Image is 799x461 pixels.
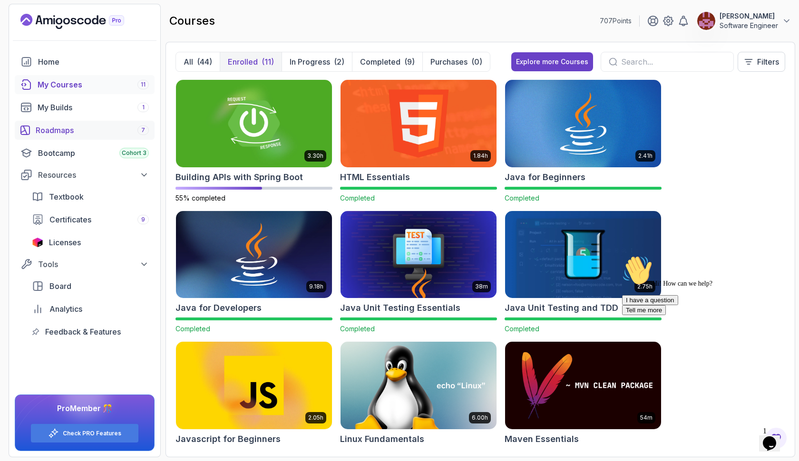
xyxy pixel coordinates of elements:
button: I have a question [4,44,60,54]
a: Landing page [20,14,146,29]
span: Certificates [49,214,91,225]
h2: Javascript for Beginners [175,432,281,446]
img: Javascript for Beginners card [176,342,332,429]
div: (9) [404,56,415,67]
button: Explore more Courses [511,52,593,71]
a: Java for Beginners card2.41hJava for BeginnersCompleted [505,79,662,203]
p: Enrolled [228,56,258,67]
iframe: chat widget [759,423,789,451]
img: jetbrains icon [32,238,43,247]
p: Filters [757,56,779,67]
span: Textbook [49,191,84,202]
p: [PERSON_NAME] [720,11,778,21]
div: Explore more Courses [516,57,588,67]
h2: Building APIs with Spring Boot [175,171,303,184]
p: 3.30h [307,152,323,160]
span: 1 [142,104,145,111]
span: Completed [340,194,375,202]
p: 1.84h [473,152,488,160]
a: bootcamp [15,144,155,163]
button: Resources [15,166,155,183]
button: Check PRO Features [30,423,139,443]
a: Building APIs with Spring Boot card3.30hBuilding APIs with Spring Boot55% completed [175,79,332,203]
span: 9 [141,216,145,223]
span: Completed [175,325,210,333]
a: board [26,277,155,296]
div: Home [38,56,149,67]
img: Linux Fundamentals card [341,342,497,429]
img: Maven Essentials card [505,342,661,429]
p: 707 Points [600,16,632,26]
a: feedback [26,322,155,341]
h2: HTML Essentials [340,171,410,184]
a: home [15,52,155,71]
span: 11 [141,81,146,88]
img: Java for Developers card [176,211,332,298]
a: licenses [26,233,155,252]
input: Search... [621,56,726,67]
span: Completed [505,194,539,202]
a: Check PRO Features [63,430,121,437]
h2: Maven Essentials [505,432,579,446]
span: Analytics [49,303,82,315]
p: Software Engineer [720,21,778,30]
button: user profile image[PERSON_NAME]Software Engineer [697,11,791,30]
p: Completed [360,56,400,67]
p: 2.41h [638,152,653,160]
p: 2.05h [308,414,323,422]
button: In Progress(2) [282,52,352,71]
a: certificates [26,210,155,229]
img: HTML Essentials card [341,80,497,167]
a: HTML Essentials card1.84hHTML EssentialsCompleted [340,79,497,203]
a: Java for Developers card9.18hJava for DevelopersCompleted [175,211,332,334]
img: :wave: [4,4,34,34]
button: Purchases(0) [422,52,490,71]
span: Hi! How can we help? [4,29,94,36]
span: Completed [505,325,539,333]
a: courses [15,75,155,94]
span: Board [49,280,71,292]
h2: Java Unit Testing and TDD [505,301,618,315]
h2: Java Unit Testing Essentials [340,301,460,315]
span: Completed [340,325,375,333]
button: All(44) [176,52,220,71]
img: Building APIs with Spring Boot card [176,80,332,167]
img: Java Unit Testing and TDD card [505,211,661,298]
div: Roadmaps [36,125,149,136]
div: Bootcamp [38,147,149,159]
h2: Linux Fundamentals [340,432,424,446]
img: Java Unit Testing Essentials card [341,211,497,298]
img: user profile image [697,12,715,30]
div: (2) [334,56,344,67]
span: 55% completed [175,194,225,202]
p: 6.00h [472,414,488,422]
p: 38m [475,283,488,290]
p: In Progress [290,56,330,67]
a: analytics [26,299,155,318]
span: Licenses [49,237,81,248]
button: Tools [15,256,155,273]
div: My Courses [38,79,149,90]
h2: courses [169,13,215,29]
a: roadmaps [15,121,155,140]
h2: Java for Developers [175,301,262,315]
div: (0) [471,56,482,67]
span: Feedback & Features [45,326,121,337]
div: My Builds [38,102,149,113]
div: Resources [38,169,149,181]
div: Tools [38,259,149,270]
img: Java for Beginners card [505,80,661,167]
p: Purchases [430,56,468,67]
p: All [184,56,193,67]
button: Enrolled(11) [220,52,282,71]
button: Tell me more [4,54,48,64]
div: 👋Hi! How can we help?I have a questionTell me more [4,4,175,64]
iframe: chat widget [618,251,789,418]
p: 9.18h [309,283,323,290]
button: Filters [738,52,785,72]
span: Cohort 3 [122,149,146,157]
span: 7 [141,126,145,134]
div: (44) [197,56,212,67]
